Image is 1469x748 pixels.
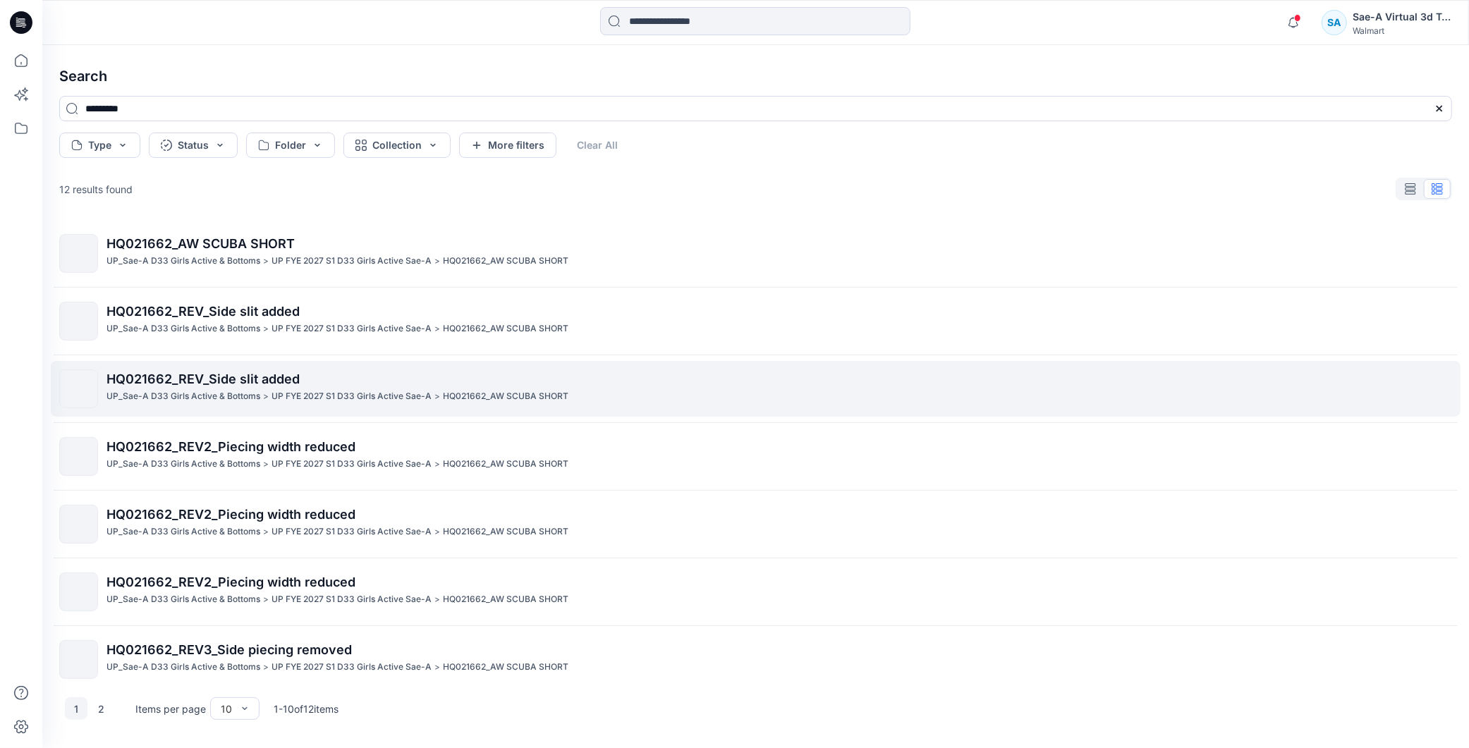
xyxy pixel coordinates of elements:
[51,293,1461,349] a: HQ021662_REV_Side slit addedUP_Sae-A D33 Girls Active & Bottoms>UP FYE 2027 S1 D33 Girls Active S...
[106,660,260,675] p: UP_Sae-A D33 Girls Active & Bottoms
[106,304,300,319] span: HQ021662_REV_Side slit added
[106,236,295,251] span: HQ021662_AW SCUBA SHORT
[221,701,232,716] div: 10
[443,321,568,336] p: HQ021662_AW SCUBA SHORT
[459,133,556,158] button: More filters
[65,697,87,720] button: 1
[434,254,440,269] p: >
[434,660,440,675] p: >
[443,592,568,607] p: HQ021662_AW SCUBA SHORT
[149,133,238,158] button: Status
[272,389,432,404] p: UP FYE 2027 S1 D33 Girls Active Sae-A
[106,372,300,386] span: HQ021662_REV_Side slit added
[106,507,355,522] span: HQ021662_REV2_Piecing width reduced
[272,457,432,472] p: UP FYE 2027 S1 D33 Girls Active Sae-A
[106,457,260,472] p: UP_Sae-A D33 Girls Active & Bottoms
[443,254,568,269] p: HQ021662_AW SCUBA SHORT
[434,389,440,404] p: >
[59,182,133,197] p: 12 results found
[51,361,1461,417] a: HQ021662_REV_Side slit addedUP_Sae-A D33 Girls Active & Bottoms>UP FYE 2027 S1 D33 Girls Active S...
[51,226,1461,281] a: HQ021662_AW SCUBA SHORTUP_Sae-A D33 Girls Active & Bottoms>UP FYE 2027 S1 D33 Girls Active Sae-A>...
[51,496,1461,552] a: HQ021662_REV2_Piecing width reducedUP_Sae-A D33 Girls Active & Bottoms>UP FYE 2027 S1 D33 Girls A...
[106,592,260,607] p: UP_Sae-A D33 Girls Active & Bottoms
[443,457,568,472] p: HQ021662_AW SCUBA SHORT
[263,457,269,472] p: >
[443,660,568,675] p: HQ021662_AW SCUBA SHORT
[106,642,352,657] span: HQ021662_REV3_Side piecing removed
[434,525,440,539] p: >
[135,701,206,716] p: Items per page
[263,525,269,539] p: >
[59,133,140,158] button: Type
[272,254,432,269] p: UP FYE 2027 S1 D33 Girls Active Sae-A
[263,389,269,404] p: >
[272,660,432,675] p: UP FYE 2027 S1 D33 Girls Active Sae-A
[106,254,260,269] p: UP_Sae-A D33 Girls Active & Bottoms
[434,321,440,336] p: >
[263,660,269,675] p: >
[51,632,1461,687] a: HQ021662_REV3_Side piecing removedUP_Sae-A D33 Girls Active & Bottoms>UP FYE 2027 S1 D33 Girls Ac...
[272,592,432,607] p: UP FYE 2027 S1 D33 Girls Active Sae-A
[51,429,1461,484] a: HQ021662_REV2_Piecing width reducedUP_Sae-A D33 Girls Active & Bottoms>UP FYE 2027 S1 D33 Girls A...
[443,389,568,404] p: HQ021662_AW SCUBA SHORT
[106,321,260,336] p: UP_Sae-A D33 Girls Active & Bottoms
[51,564,1461,620] a: HQ021662_REV2_Piecing width reducedUP_Sae-A D33 Girls Active & Bottoms>UP FYE 2027 S1 D33 Girls A...
[263,592,269,607] p: >
[106,389,260,404] p: UP_Sae-A D33 Girls Active & Bottoms
[434,457,440,472] p: >
[1353,8,1451,25] div: Sae-A Virtual 3d Team
[263,321,269,336] p: >
[48,56,1463,96] h4: Search
[443,525,568,539] p: HQ021662_AW SCUBA SHORT
[90,697,113,720] button: 2
[274,701,339,716] p: 1 - 10 of 12 items
[272,525,432,539] p: UP FYE 2027 S1 D33 Girls Active Sae-A
[106,525,260,539] p: UP_Sae-A D33 Girls Active & Bottoms
[106,439,355,454] span: HQ021662_REV2_Piecing width reduced
[106,575,355,589] span: HQ021662_REV2_Piecing width reduced
[1353,25,1451,36] div: Walmart
[434,592,440,607] p: >
[246,133,335,158] button: Folder
[1322,10,1347,35] div: SA
[272,321,432,336] p: UP FYE 2027 S1 D33 Girls Active Sae-A
[343,133,451,158] button: Collection
[263,254,269,269] p: >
